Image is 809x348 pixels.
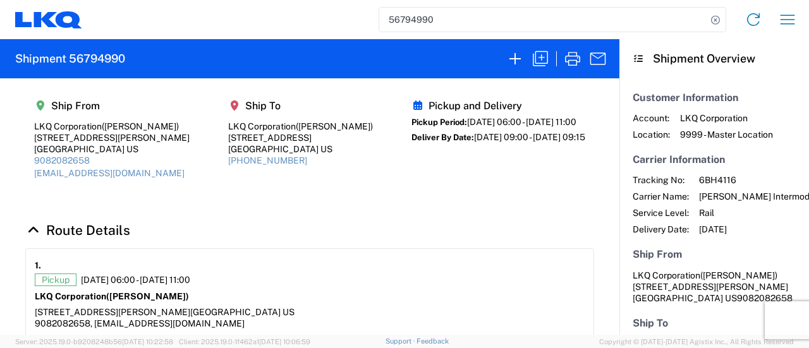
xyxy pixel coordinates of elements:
[411,100,585,112] h5: Pickup and Delivery
[633,207,689,219] span: Service Level:
[379,8,707,32] input: Shipment, tracking or reference number
[25,222,130,238] a: Hide Details
[633,282,788,292] span: [STREET_ADDRESS][PERSON_NAME]
[680,112,773,124] span: LKQ Corporation
[228,132,373,143] div: [STREET_ADDRESS]
[619,39,809,78] header: Shipment Overview
[34,155,90,165] a: 9082082658
[633,317,796,329] h5: Ship To
[35,318,585,329] div: 9082082658, [EMAIL_ADDRESS][DOMAIN_NAME]
[633,270,796,304] address: [GEOGRAPHIC_DATA] US
[102,121,179,131] span: ([PERSON_NAME])
[633,153,796,165] h5: Carrier Information
[15,338,173,345] span: Server: 2025.19.0-b9208248b56
[34,168,185,178] a: [EMAIL_ADDRESS][DOMAIN_NAME]
[474,132,585,142] span: [DATE] 09:00 - [DATE] 09:15
[228,143,373,155] div: [GEOGRAPHIC_DATA] US
[633,270,700,280] span: LKQ Corporation
[35,258,41,273] strong: 1.
[467,117,576,127] span: [DATE] 06:00 - [DATE] 11:00
[228,155,307,165] a: [PHONE_NUMBER]
[633,112,670,124] span: Account:
[633,174,689,186] span: Tracking No:
[81,274,190,285] span: [DATE] 06:00 - [DATE] 11:00
[599,336,794,347] span: Copyright © [DATE]-[DATE] Agistix Inc., All Rights Reserved
[700,270,777,280] span: ([PERSON_NAME])
[633,224,689,235] span: Delivery Date:
[35,307,190,317] span: [STREET_ADDRESS][PERSON_NAME]
[259,338,310,345] span: [DATE] 10:06:59
[411,117,467,127] span: Pickup Period:
[35,273,76,286] span: Pickup
[228,100,373,112] h5: Ship To
[228,121,373,132] div: LKQ Corporation
[417,337,449,345] a: Feedback
[122,338,173,345] span: [DATE] 10:22:58
[34,100,190,112] h5: Ship From
[633,191,689,202] span: Carrier Name:
[633,129,670,140] span: Location:
[106,291,189,301] span: ([PERSON_NAME])
[633,248,796,260] h5: Ship From
[296,121,373,131] span: ([PERSON_NAME])
[386,337,417,345] a: Support
[34,143,190,155] div: [GEOGRAPHIC_DATA] US
[34,132,190,143] div: [STREET_ADDRESS][PERSON_NAME]
[15,51,125,66] h2: Shipment 56794990
[737,293,793,303] span: 9082082658
[34,121,190,132] div: LKQ Corporation
[179,338,310,345] span: Client: 2025.19.0-1f462a1
[35,291,189,301] strong: LKQ Corporation
[680,129,773,140] span: 9999 - Master Location
[190,307,295,317] span: [GEOGRAPHIC_DATA] US
[633,92,796,104] h5: Customer Information
[411,133,474,142] span: Deliver By Date:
